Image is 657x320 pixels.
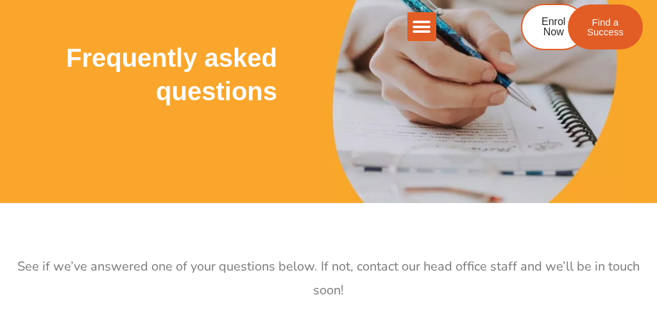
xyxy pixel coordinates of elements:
[521,4,586,50] a: Enrol Now
[587,17,624,37] span: Find a Success
[407,12,436,41] div: Menu Toggle
[51,41,277,108] h2: Frequently asked questions
[568,4,643,49] a: Find a Success
[542,17,565,37] span: Enrol Now
[6,254,651,302] p: See if we’ve answered one of your questions below. If not, contact our head office staff and we’l...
